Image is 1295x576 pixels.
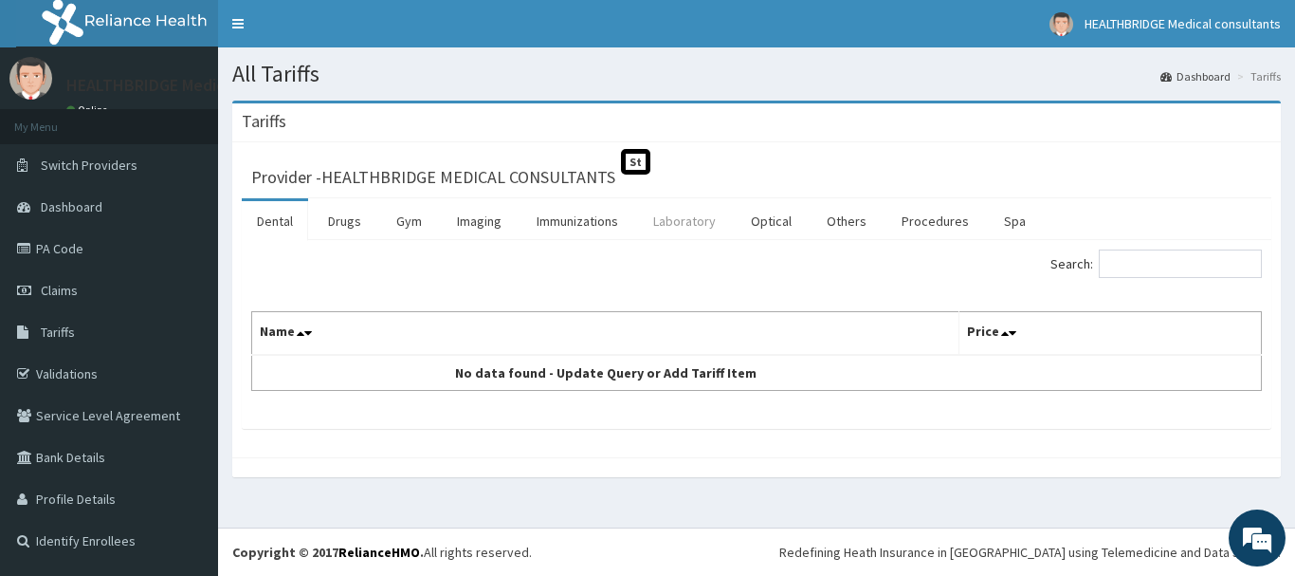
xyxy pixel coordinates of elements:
h1: All Tariffs [232,62,1281,86]
img: User Image [1049,12,1073,36]
a: Online [66,103,112,117]
a: Gym [381,201,437,241]
span: We're online! [110,169,262,361]
a: Dashboard [1160,68,1231,84]
a: Others [812,201,882,241]
th: Name [252,312,959,356]
img: d_794563401_company_1708531726252_794563401 [35,95,77,142]
a: Procedures [886,201,984,241]
div: Chat with us now [99,106,319,131]
span: St [621,149,650,175]
div: Redefining Heath Insurance in [GEOGRAPHIC_DATA] using Telemedicine and Data Science! [779,543,1281,562]
li: Tariffs [1232,68,1281,84]
a: Spa [989,201,1041,241]
a: Immunizations [521,201,633,241]
input: Search: [1099,250,1262,278]
span: HEALTHBRIDGE Medical consultants [1085,15,1281,32]
td: No data found - Update Query or Add Tariff Item [252,355,959,391]
div: Minimize live chat window [311,9,356,55]
span: Dashboard [41,198,102,215]
span: Tariffs [41,324,75,341]
a: Optical [736,201,807,241]
th: Price [958,312,1262,356]
a: Laboratory [638,201,731,241]
h3: Provider - HEALTHBRIDGE MEDICAL CONSULTANTS [251,169,615,186]
img: User Image [9,57,52,100]
a: RelianceHMO [338,544,420,561]
strong: Copyright © 2017 . [232,544,424,561]
textarea: Type your message and hit 'Enter' [9,379,361,445]
label: Search: [1050,250,1262,278]
span: Claims [41,282,78,299]
a: Drugs [313,201,376,241]
span: Switch Providers [41,157,137,174]
a: Dental [242,201,308,241]
footer: All rights reserved. [218,528,1295,576]
a: Imaging [442,201,517,241]
h3: Tariffs [242,113,286,130]
p: HEALTHBRIDGE Medical consultants [66,77,331,94]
